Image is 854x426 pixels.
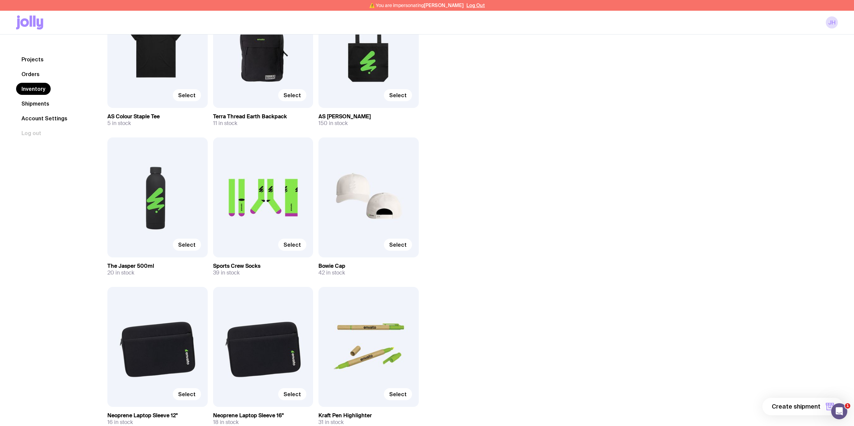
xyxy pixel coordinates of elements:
span: Select [178,92,196,99]
span: Select [284,241,301,248]
span: 39 in stock [213,269,240,276]
span: 11 in stock [213,120,237,127]
span: 1 [845,403,850,409]
button: Create shipment [762,398,843,415]
span: 42 in stock [318,269,345,276]
a: Projects [16,53,49,65]
a: Orders [16,68,45,80]
h3: Neoprene Laptop Sleeve 16" [213,412,313,419]
button: Log Out [466,3,485,8]
h3: Neoprene Laptop Sleeve 12" [107,412,208,419]
h3: Bowie Cap [318,263,419,269]
h3: AS [PERSON_NAME] [318,113,419,120]
h3: AS Colour Staple Tee [107,113,208,120]
h3: The Jasper 500ml [107,263,208,269]
a: JH [826,16,838,28]
h3: Kraft Pen Highlighter [318,412,419,419]
a: Shipments [16,98,55,110]
button: Log out [16,127,47,139]
iframe: Intercom live chat [831,403,847,419]
span: 16 in stock [107,419,133,426]
h3: Sports Crew Socks [213,263,313,269]
span: Select [284,92,301,99]
span: ⚠️ You are impersonating [369,3,464,8]
span: Select [389,391,407,398]
span: Select [389,241,407,248]
span: [PERSON_NAME] [424,3,464,8]
a: Account Settings [16,112,73,124]
span: 31 in stock [318,419,344,426]
span: Select [178,241,196,248]
span: 5 in stock [107,120,131,127]
a: Inventory [16,83,51,95]
span: Select [389,92,407,99]
span: Select [284,391,301,398]
span: Select [178,391,196,398]
span: 18 in stock [213,419,239,426]
span: 20 in stock [107,269,134,276]
h3: Terra Thread Earth Backpack [213,113,313,120]
span: 150 in stock [318,120,348,127]
span: Create shipment [772,403,820,411]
